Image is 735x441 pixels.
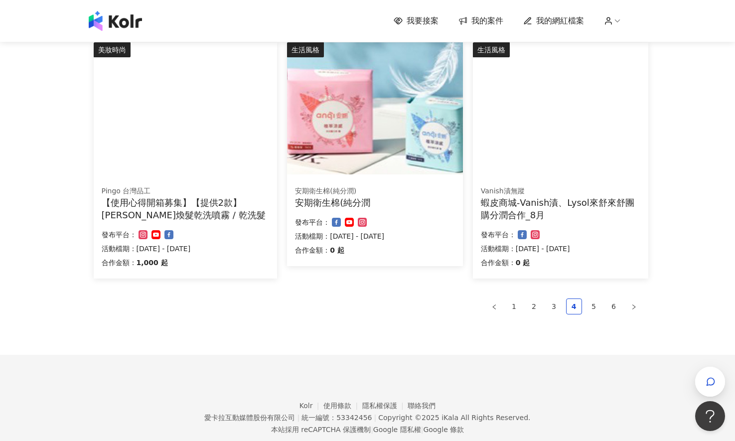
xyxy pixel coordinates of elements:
[94,42,131,57] div: 美妝時尚
[408,402,436,410] a: 聯絡我們
[295,216,330,228] p: 發布平台：
[378,414,530,422] div: Copyright © 2025 All Rights Reserved.
[547,299,562,314] a: 3
[481,229,516,241] p: 發布平台：
[486,298,502,314] button: left
[102,257,137,269] p: 合作金額：
[626,298,642,314] li: Next Page
[523,15,584,26] a: 我的網紅檔案
[626,298,642,314] button: right
[102,196,270,221] div: 【使用心得開箱募集】【提供2款】[PERSON_NAME]煥髮乾洗噴霧 / 乾洗髮
[567,299,582,314] a: 4
[481,243,640,255] p: 活動檔期：[DATE] - [DATE]
[301,414,372,422] div: 統一編號：53342456
[102,186,270,196] div: Pingo 台灣品工
[102,243,270,255] p: 活動檔期：[DATE] - [DATE]
[536,15,584,26] span: 我的網紅檔案
[373,426,421,434] a: Google 隱私權
[507,299,522,314] a: 1
[287,42,462,174] img: 安期衛生棉
[606,298,622,314] li: 6
[458,15,503,26] a: 我的案件
[506,298,522,314] li: 1
[299,402,323,410] a: Kolr
[271,424,464,436] span: 本站採用 reCAPTCHA 保護機制
[94,42,278,174] img: Pingo Nabi 清香煥髮乾洗噴霧 / 乾洗髮
[295,230,454,242] p: 活動檔期：[DATE] - [DATE]
[371,426,373,434] span: |
[297,414,299,422] span: |
[423,426,464,434] a: Google 條款
[606,299,621,314] a: 6
[421,426,424,434] span: |
[204,414,295,422] div: 愛卡拉互動媒體股份有限公司
[586,298,602,314] li: 5
[471,15,503,26] span: 我的案件
[441,414,458,422] a: iKala
[566,298,582,314] li: 4
[137,257,168,269] p: 1,000 起
[486,298,502,314] li: Previous Page
[695,401,725,431] iframe: Help Scout Beacon - Open
[481,196,640,221] div: 蝦皮商城-Vanish漬、Lysol來舒來舒團購分潤合作_8月
[374,414,376,422] span: |
[362,402,408,410] a: 隱私權保護
[407,15,439,26] span: 我要接案
[491,304,497,310] span: left
[526,298,542,314] li: 2
[587,299,601,314] a: 5
[631,304,637,310] span: right
[295,186,454,196] div: 安期衛生棉(純分潤)
[527,299,542,314] a: 2
[323,402,362,410] a: 使用條款
[481,257,516,269] p: 合作金額：
[473,42,510,57] div: 生活風格
[287,42,324,57] div: 生活風格
[102,229,137,241] p: 發布平台：
[546,298,562,314] li: 3
[89,11,142,31] img: logo
[516,257,530,269] p: 0 起
[295,196,454,209] div: 安期衛生棉(純分潤
[481,186,640,196] div: Vanish漬無蹤
[394,15,439,26] a: 我要接案
[330,244,344,256] p: 0 起
[473,42,648,174] img: 漬無蹤、來舒全系列商品
[295,244,330,256] p: 合作金額：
